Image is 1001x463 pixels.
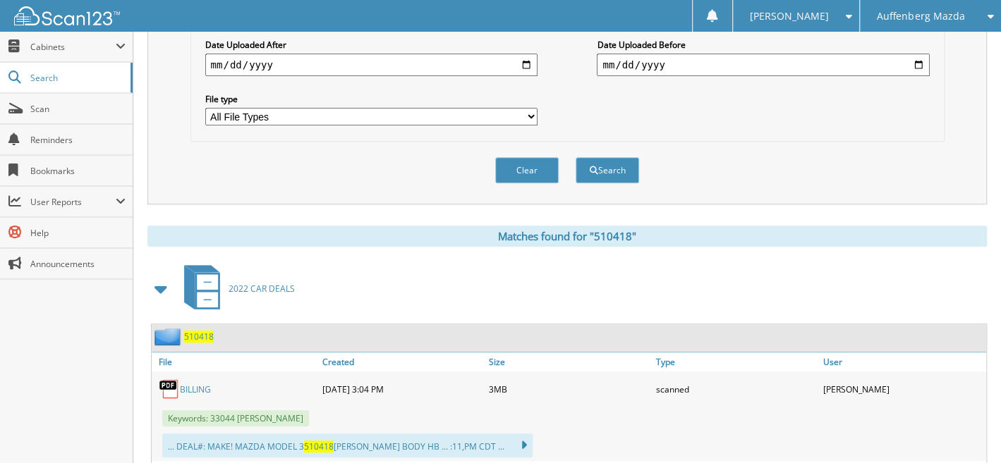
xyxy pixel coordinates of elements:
[30,72,123,84] span: Search
[205,93,538,105] label: File type
[304,440,334,452] span: 510418
[176,261,295,316] a: 2022 CAR DEALS
[184,331,214,342] a: 510418
[30,41,116,53] span: Cabinets
[750,12,829,20] span: [PERSON_NAME]
[495,157,559,183] button: Clear
[30,196,116,208] span: User Reports
[653,375,820,403] div: scanned
[180,383,211,395] a: BILLING
[30,134,126,146] span: Reminders
[162,410,309,426] span: Keywords: 33044 [PERSON_NAME]
[877,12,964,20] span: Auffenberg Mazda
[653,352,820,371] a: Type
[229,283,295,295] span: 2022 CAR DEALS
[152,352,319,371] a: File
[819,352,986,371] a: User
[205,54,538,76] input: start
[485,375,653,403] div: 3MB
[14,6,120,25] img: scan123-logo-white.svg
[319,352,486,371] a: Created
[30,258,126,270] span: Announcements
[819,375,986,403] div: [PERSON_NAME]
[576,157,639,183] button: Search
[319,375,486,403] div: [DATE] 3:04 PM
[162,433,533,457] div: ... DEAL#: MAKE! MAZDA MODEL 3 [PERSON_NAME] BODY HB ... :11,PM CDT ...
[159,378,180,400] img: PDF.png
[154,328,184,345] img: folder2.png
[30,103,126,115] span: Scan
[597,54,929,76] input: end
[147,226,987,247] div: Matches found for "510418"
[30,227,126,239] span: Help
[597,39,929,51] label: Date Uploaded Before
[485,352,653,371] a: Size
[205,39,538,51] label: Date Uploaded After
[930,395,1001,463] iframe: Chat Widget
[30,165,126,177] span: Bookmarks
